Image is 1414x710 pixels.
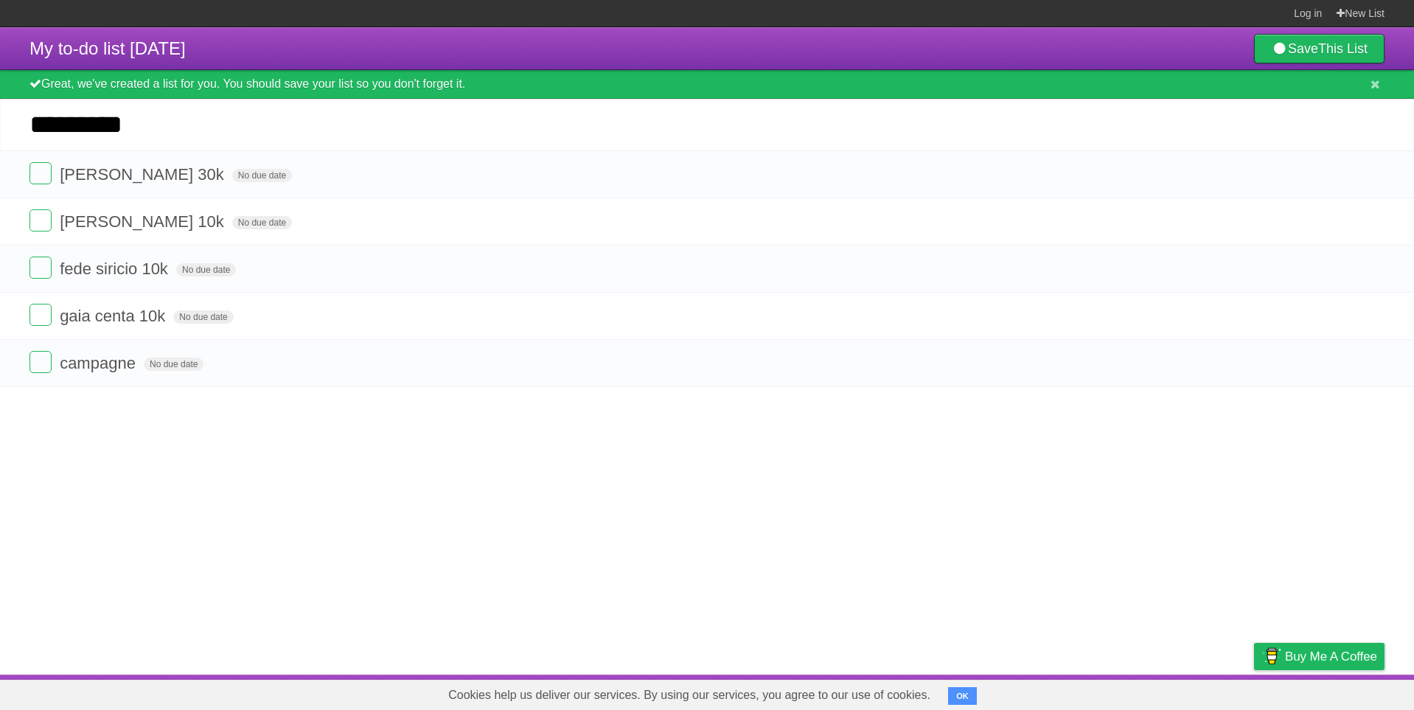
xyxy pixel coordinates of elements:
a: Privacy [1235,678,1273,706]
label: Done [29,304,52,326]
label: Done [29,209,52,232]
label: Done [29,162,52,184]
a: Buy me a coffee [1254,643,1385,670]
span: No due date [144,358,203,371]
a: Terms [1185,678,1217,706]
span: fede siricio 10k [60,260,172,278]
span: [PERSON_NAME] 10k [60,212,228,231]
label: Done [29,257,52,279]
span: campagne [60,354,139,372]
a: Suggest a feature [1292,678,1385,706]
span: No due date [176,263,236,276]
b: This List [1318,41,1368,56]
span: My to-do list [DATE] [29,38,186,58]
span: No due date [173,310,233,324]
a: Developers [1107,678,1166,706]
span: [PERSON_NAME] 30k [60,165,228,184]
span: Cookies help us deliver our services. By using our services, you agree to our use of cookies. [433,681,945,710]
span: No due date [232,216,292,229]
label: Done [29,351,52,373]
img: Buy me a coffee [1261,644,1281,669]
span: No due date [232,169,292,182]
a: SaveThis List [1254,34,1385,63]
button: OK [948,687,977,705]
a: About [1058,678,1089,706]
span: Buy me a coffee [1285,644,1377,669]
span: gaia centa 10k [60,307,169,325]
